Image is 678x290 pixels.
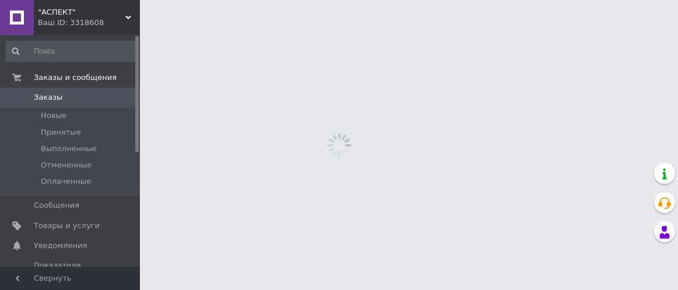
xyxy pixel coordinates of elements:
span: Оплаченные [41,176,91,187]
span: Товары и услуги [34,221,100,231]
span: Сообщения [34,200,79,211]
span: Отмененные [41,160,92,170]
span: Уведомления [34,240,87,251]
span: Новые [41,110,66,121]
span: Заказы [34,92,62,103]
span: Принятые [41,127,81,138]
span: Показатели работы компании [34,260,108,281]
div: Ваш ID: 3318608 [38,18,140,28]
input: Поиск [6,41,137,62]
span: Заказы и сообщения [34,72,117,83]
span: Выполненные [41,144,97,154]
span: "АСПЕКТ" [38,7,125,18]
